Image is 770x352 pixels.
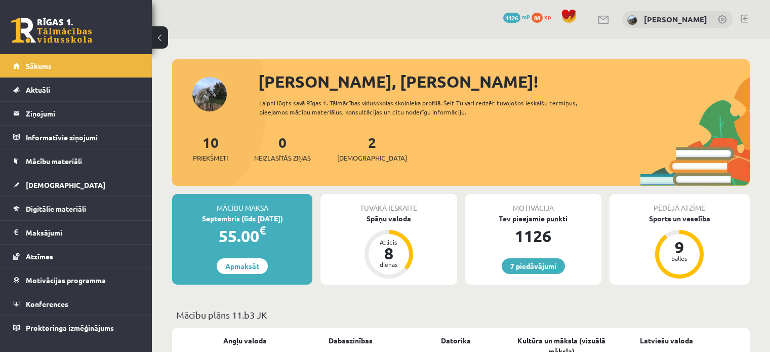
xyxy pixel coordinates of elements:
[13,197,139,220] a: Digitālie materiāli
[503,13,530,21] a: 1126 mP
[337,153,407,163] span: [DEMOGRAPHIC_DATA]
[627,15,637,25] img: Elizabete Marta Ziļeva
[610,194,750,213] div: Pēdējā atzīme
[664,255,695,261] div: balles
[502,258,565,274] a: 7 piedāvājumi
[374,245,404,261] div: 8
[329,335,373,346] a: Dabaszinības
[254,133,311,163] a: 0Neizlasītās ziņas
[11,18,92,43] a: Rīgas 1. Tālmācības vidusskola
[259,98,606,116] div: Laipni lūgts savā Rīgas 1. Tālmācības vidusskolas skolnieka profilā. Šeit Tu vari redzēt tuvojošo...
[172,194,312,213] div: Mācību maksa
[193,133,228,163] a: 10Priekšmeti
[532,13,543,23] span: 88
[258,69,750,94] div: [PERSON_NAME], [PERSON_NAME]!
[172,224,312,248] div: 55.00
[26,204,86,213] span: Digitālie materiāli
[644,14,707,24] a: [PERSON_NAME]
[13,78,139,101] a: Aktuāli
[320,213,457,280] a: Spāņu valoda Atlicis 8 dienas
[217,258,268,274] a: Apmaksāt
[465,224,601,248] div: 1126
[13,102,139,125] a: Ziņojumi
[26,252,53,261] span: Atzīmes
[26,61,52,70] span: Sākums
[254,153,311,163] span: Neizlasītās ziņas
[13,268,139,292] a: Motivācijas programma
[13,292,139,316] a: Konferences
[13,149,139,173] a: Mācību materiāli
[610,213,750,280] a: Sports un veselība 9 balles
[13,221,139,244] a: Maksājumi
[193,153,228,163] span: Priekšmeti
[320,213,457,224] div: Spāņu valoda
[26,221,139,244] legend: Maksājumi
[13,173,139,197] a: [DEMOGRAPHIC_DATA]
[610,213,750,224] div: Sports un veselība
[26,85,50,94] span: Aktuāli
[26,157,82,166] span: Mācību materiāli
[13,54,139,77] a: Sākums
[544,13,551,21] span: xp
[465,194,601,213] div: Motivācija
[26,276,106,285] span: Motivācijas programma
[532,13,556,21] a: 88 xp
[13,316,139,339] a: Proktoringa izmēģinājums
[522,13,530,21] span: mP
[640,335,693,346] a: Latviešu valoda
[26,126,139,149] legend: Informatīvie ziņojumi
[664,239,695,255] div: 9
[441,335,471,346] a: Datorika
[374,261,404,267] div: dienas
[172,213,312,224] div: Septembris (līdz [DATE])
[26,180,105,189] span: [DEMOGRAPHIC_DATA]
[259,223,266,238] span: €
[465,213,601,224] div: Tev pieejamie punkti
[503,13,520,23] span: 1126
[13,245,139,268] a: Atzīmes
[13,126,139,149] a: Informatīvie ziņojumi
[374,239,404,245] div: Atlicis
[176,308,746,322] p: Mācību plāns 11.b3 JK
[26,323,114,332] span: Proktoringa izmēģinājums
[26,299,68,308] span: Konferences
[223,335,267,346] a: Angļu valoda
[320,194,457,213] div: Tuvākā ieskaite
[337,133,407,163] a: 2[DEMOGRAPHIC_DATA]
[26,102,139,125] legend: Ziņojumi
